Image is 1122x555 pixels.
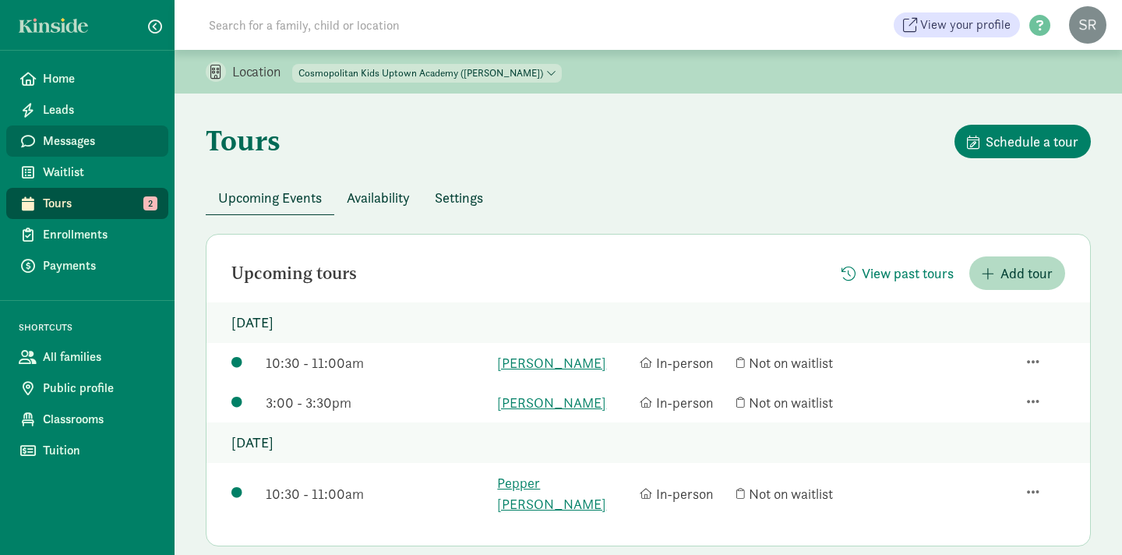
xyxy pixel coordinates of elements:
button: Availability [334,181,422,214]
h2: Upcoming tours [231,264,357,283]
div: Not on waitlist [736,392,870,413]
div: 10:30 - 11:00am [266,483,489,504]
div: Not on waitlist [736,483,870,504]
a: Pepper [PERSON_NAME] [497,472,631,514]
input: Search for a family, child or location [199,9,637,41]
span: Settings [435,187,483,208]
p: [DATE] [206,422,1090,463]
a: [PERSON_NAME] [497,392,631,413]
span: Home [43,69,156,88]
span: Payments [43,256,156,275]
span: Enrollments [43,225,156,244]
p: Location [232,62,292,81]
a: Waitlist [6,157,168,188]
span: Messages [43,132,156,150]
span: View your profile [920,16,1011,34]
div: Not on waitlist [736,352,870,373]
span: Tuition [43,441,156,460]
a: Home [6,63,168,94]
a: Public profile [6,373,168,404]
button: Upcoming Events [206,181,334,214]
span: Availability [347,187,410,208]
a: Messages [6,125,168,157]
div: 10:30 - 11:00am [266,352,489,373]
button: Schedule a tour [954,125,1091,158]
span: View past tours [862,263,954,284]
a: [PERSON_NAME] [497,352,631,373]
a: Tours 2 [6,188,168,219]
div: 3:00 - 3:30pm [266,392,489,413]
a: All families [6,341,168,373]
a: Tuition [6,435,168,466]
a: Enrollments [6,219,168,250]
h1: Tours [206,125,280,156]
span: Classrooms [43,410,156,429]
span: Add tour [1000,263,1053,284]
span: All families [43,348,156,366]
span: Leads [43,101,156,119]
span: Public profile [43,379,156,398]
a: Leads [6,94,168,125]
span: Schedule a tour [986,131,1078,152]
button: Settings [422,181,496,214]
button: Add tour [969,256,1065,290]
div: In-person [640,483,729,504]
div: In-person [640,392,729,413]
button: View past tours [829,256,966,290]
span: Waitlist [43,163,156,182]
a: Payments [6,250,168,281]
a: Classrooms [6,404,168,435]
a: View your profile [894,12,1020,37]
iframe: Chat Widget [1044,480,1122,555]
span: Upcoming Events [218,187,322,208]
span: 2 [143,196,157,210]
a: View past tours [829,265,966,283]
span: Tours [43,194,156,213]
p: [DATE] [206,302,1090,343]
div: In-person [640,352,729,373]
